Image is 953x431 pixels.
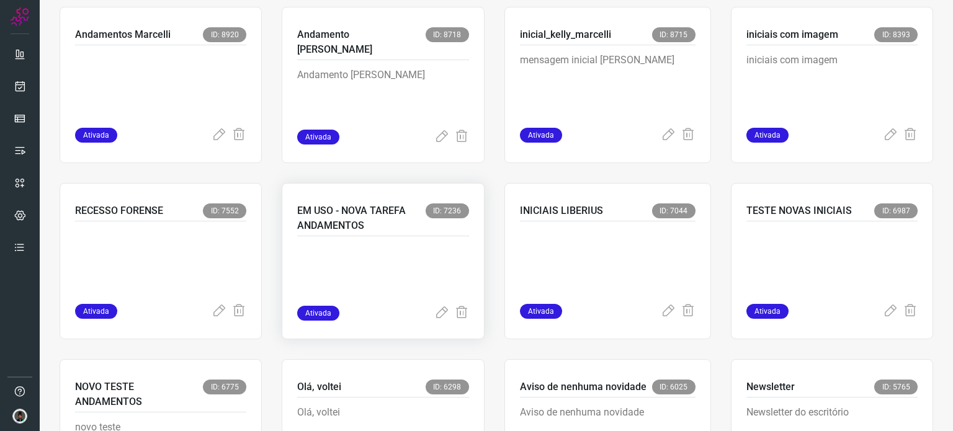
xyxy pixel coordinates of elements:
span: ID: 7044 [652,203,696,218]
p: iniciais com imagem [746,27,838,42]
p: TESTE NOVAS INICIAIS [746,203,852,218]
span: ID: 5765 [874,380,918,394]
span: ID: 8715 [652,27,696,42]
p: NOVO TESTE ANDAMENTOS [75,380,203,409]
span: ID: 8718 [426,27,469,42]
span: ID: 6025 [652,380,696,394]
p: EM USO - NOVA TAREFA ANDAMENTOS [297,203,425,233]
p: INICIAIS LIBERIUS [520,203,603,218]
p: Newsletter [746,380,795,394]
p: Andamentos Marcelli [75,27,171,42]
p: RECESSO FORENSE [75,203,163,218]
span: ID: 8920 [203,27,246,42]
span: Ativada [746,128,789,143]
p: Andamento [PERSON_NAME] [297,68,468,130]
span: Ativada [75,304,117,319]
p: Olá, voltei [297,380,341,394]
p: mensagem inicial [PERSON_NAME] [520,53,696,115]
p: Andamento [PERSON_NAME] [297,27,425,57]
p: Aviso de nenhuma novidade [520,380,647,394]
img: Logo [11,7,29,26]
span: Ativada [75,128,117,143]
span: ID: 7236 [426,203,469,218]
span: Ativada [520,128,562,143]
span: Ativada [297,130,339,144]
span: Ativada [746,304,789,319]
img: d44150f10045ac5288e451a80f22ca79.png [12,409,27,424]
span: ID: 6298 [426,380,469,394]
p: inicial_kelly_marcelli [520,27,611,42]
span: ID: 6987 [874,203,918,218]
span: ID: 7552 [203,203,246,218]
span: Ativada [297,306,339,321]
span: ID: 8393 [874,27,918,42]
p: iniciais com imagem [746,53,918,115]
span: Ativada [520,304,562,319]
span: ID: 6775 [203,380,246,394]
